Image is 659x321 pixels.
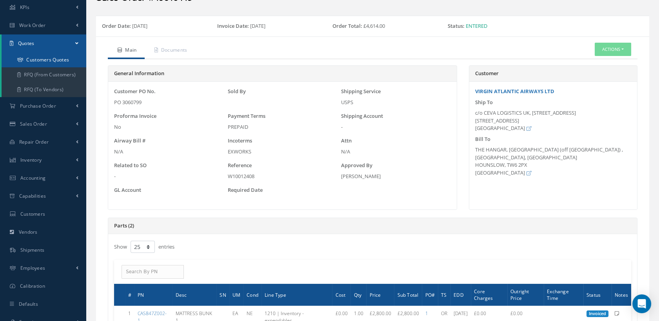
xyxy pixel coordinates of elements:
a: 1 [425,310,428,317]
span: - [114,173,116,180]
button: Actions [595,43,631,56]
a: Customers Quotes [2,52,86,67]
span: 1.00 [354,310,363,317]
span: £0.00 [510,310,523,317]
label: Attn [341,137,352,145]
div: EXWORKS [228,148,338,156]
span: Price [369,291,381,298]
div: N/A [341,148,451,156]
span: Employees [20,265,45,271]
span: Exchange Time [547,287,569,301]
div: Open Intercom Messenger [632,294,651,313]
span: £0.00 [474,310,486,317]
span: [DATE] [250,22,265,29]
span: SN [220,291,226,298]
label: Order Total: [332,22,362,30]
h5: Parts (2) [114,223,631,229]
label: Status: [448,22,465,30]
a: RFQ (To Vendors) [2,82,86,97]
span: Outright Price [510,287,529,301]
div: PO 3060799 [114,99,224,106]
label: Ship To [475,99,493,106]
span: £2,800.00 [369,310,391,317]
div: PREPAID [228,123,338,131]
a: Main [108,43,145,59]
label: Approved By [341,162,372,170]
span: £2,800.00 [397,310,419,317]
a: RFQ (From Customers) [2,67,86,82]
span: Accounting [20,175,46,181]
a: Quotes [2,34,86,52]
span: PO# [425,291,435,298]
span: Purchase Order [20,103,56,109]
span: Status [586,291,601,298]
span: Customers [20,211,45,217]
span: Vendors [19,229,38,235]
div: - [341,123,451,131]
div: c/o CEVA LOGISTICS UK, [STREET_ADDRESS] [STREET_ADDRESS] [GEOGRAPHIC_DATA] [475,109,631,132]
span: Repair Order [19,139,49,145]
div: USPS [341,99,451,106]
label: Invoice Date: [217,22,249,30]
div: N/A [114,148,224,156]
label: Proforma Invoice [114,112,156,120]
span: # [128,291,131,298]
span: Sales Order [20,121,47,127]
span: Capabilities [19,193,46,199]
h5: General Information [114,70,451,77]
h5: Customer [475,70,631,77]
span: Shipments [20,247,45,253]
div: W10012408 [228,173,338,180]
span: £4,614.00 [363,22,385,29]
span: Invoiced [586,310,608,317]
span: Cost [335,291,345,298]
span: Sub Total [397,291,418,298]
a: VIRGIN ATLANTIC AIRWAYS LTD [475,88,554,95]
label: Sold By [228,88,246,96]
span: Work Order [19,22,46,29]
label: Customer PO No. [114,88,156,96]
label: Incoterms [228,137,252,145]
span: Quotes [18,40,34,47]
label: Related to SO [114,162,147,170]
label: Shipping Service [341,88,381,96]
span: UM [232,291,240,298]
label: Required Date [228,186,263,194]
div: No [114,123,224,131]
label: Reference [228,162,252,170]
label: GL Account [114,186,141,194]
span: Qty [354,291,361,298]
label: Shipping Account [341,112,383,120]
span: Entered [466,22,487,29]
div: THE HANGAR, [GEOGRAPHIC_DATA] (off [GEOGRAPHIC_DATA]) , [GEOGRAPHIC_DATA], [GEOGRAPHIC_DATA] HOUN... [475,146,631,177]
label: Show [114,240,127,251]
span: EDD [454,291,464,298]
label: Bill To [475,135,490,143]
span: KPIs [20,4,29,11]
label: entries [158,240,174,251]
div: [PERSON_NAME] [341,173,451,180]
label: Order Date: [102,22,131,30]
span: Defaults [19,301,38,307]
span: Desc [176,291,187,298]
span: Line Type [265,291,286,298]
span: [DATE] [132,22,147,29]
a: Documents [145,43,195,59]
span: Inventory [20,157,42,163]
span: Cond [247,291,258,298]
span: Core Charges [474,287,493,301]
span: TS [441,291,447,298]
label: Airway Bill # [114,137,145,145]
span: Notes [615,291,628,298]
label: Payment Terms [228,112,265,120]
span: £0.00 [335,310,347,317]
span: Calibration [20,283,45,289]
input: Search By PN [122,265,184,279]
span: PN [138,291,144,298]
